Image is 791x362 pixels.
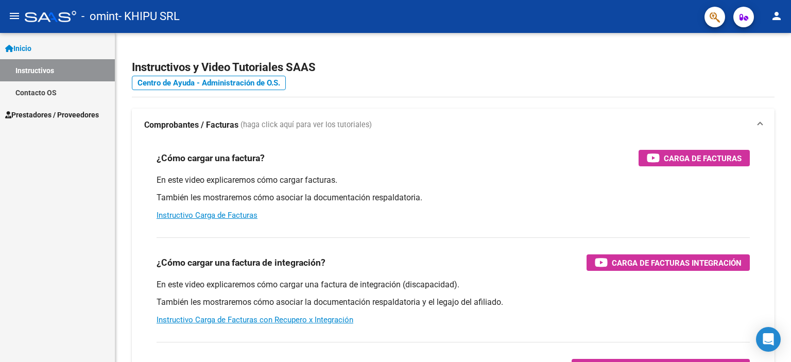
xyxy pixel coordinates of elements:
p: También les mostraremos cómo asociar la documentación respaldatoria y el legajo del afiliado. [157,297,750,308]
a: Centro de Ayuda - Administración de O.S. [132,76,286,90]
mat-expansion-panel-header: Comprobantes / Facturas (haga click aquí para ver los tutoriales) [132,109,775,142]
span: - omint [81,5,118,28]
h3: ¿Cómo cargar una factura de integración? [157,255,325,270]
span: Inicio [5,43,31,54]
span: Carga de Facturas [664,152,742,165]
h2: Instructivos y Video Tutoriales SAAS [132,58,775,77]
div: Open Intercom Messenger [756,327,781,352]
span: Prestadores / Proveedores [5,109,99,120]
a: Instructivo Carga de Facturas [157,211,257,220]
strong: Comprobantes / Facturas [144,119,238,131]
mat-icon: menu [8,10,21,22]
button: Carga de Facturas Integración [587,254,750,271]
span: Carga de Facturas Integración [612,256,742,269]
mat-icon: person [770,10,783,22]
p: También les mostraremos cómo asociar la documentación respaldatoria. [157,192,750,203]
a: Instructivo Carga de Facturas con Recupero x Integración [157,315,353,324]
span: (haga click aquí para ver los tutoriales) [240,119,372,131]
p: En este video explicaremos cómo cargar facturas. [157,175,750,186]
button: Carga de Facturas [639,150,750,166]
h3: ¿Cómo cargar una factura? [157,151,265,165]
span: - KHIPU SRL [118,5,180,28]
p: En este video explicaremos cómo cargar una factura de integración (discapacidad). [157,279,750,290]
